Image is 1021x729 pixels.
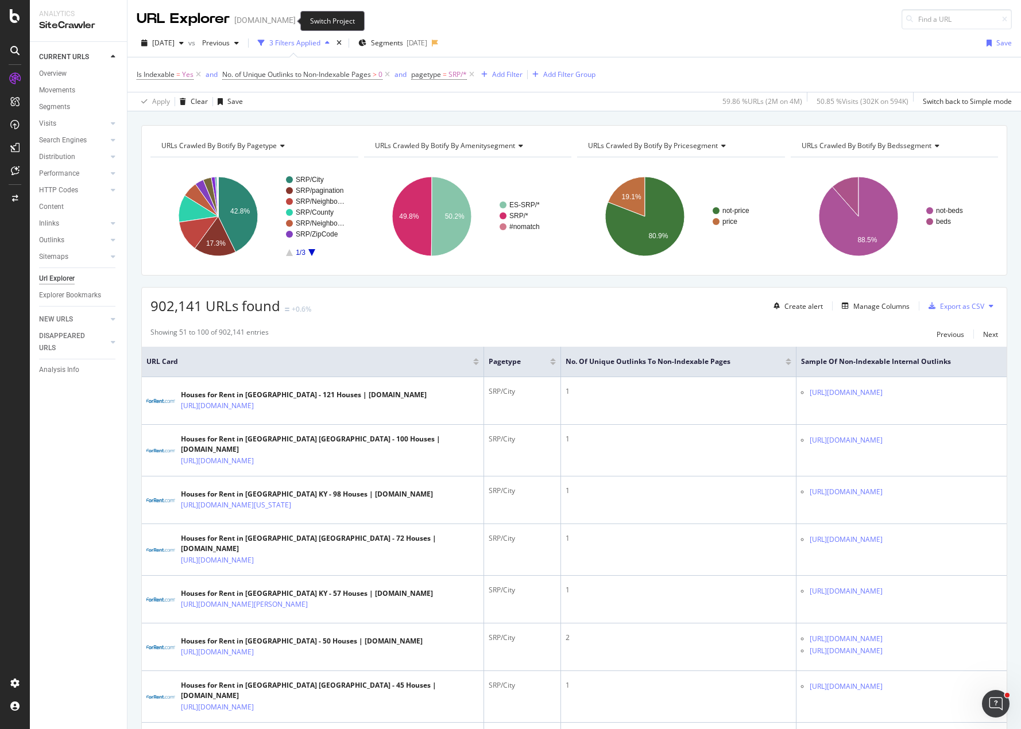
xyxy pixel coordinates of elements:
button: Create alert [769,297,823,315]
div: URL Explorer [137,9,230,29]
div: SRP/City [489,486,556,496]
div: Switch Project [300,11,365,31]
div: [DATE] [407,38,427,48]
div: 3 Filters Applied [269,38,320,48]
button: Add Filter [477,68,523,82]
a: [URL][DOMAIN_NAME] [810,387,883,398]
div: Switch back to Simple mode [923,96,1012,106]
div: Showing 51 to 100 of 902,141 entries [150,327,269,341]
svg: A chart. [577,166,783,266]
input: Find a URL [902,9,1012,29]
img: Equal [285,308,289,311]
a: [URL][DOMAIN_NAME] [181,646,254,658]
text: 49.8% [399,212,419,220]
div: Analytics [39,9,118,19]
span: Yes [182,67,194,83]
text: 42.8% [230,207,250,215]
iframe: Intercom live chat [982,690,1010,718]
div: Export as CSV [940,301,984,311]
img: main image [146,645,175,649]
div: Inlinks [39,218,59,230]
svg: A chart. [791,166,996,266]
div: SRP/City [489,633,556,643]
span: No. of Unique Outlinks to Non-Indexable Pages [566,356,768,367]
text: 1/3 [296,249,305,257]
a: Sitemaps [39,251,107,263]
div: Distribution [39,151,75,163]
div: times [334,37,344,49]
div: Add Filter [492,69,523,79]
div: Performance [39,168,79,180]
div: SRP/City [489,434,556,444]
text: price [722,218,737,226]
div: Segments [39,101,70,113]
a: DISAPPEARED URLS [39,330,107,354]
span: URL Card [146,356,470,367]
div: and [206,69,218,79]
div: Houses for Rent in [GEOGRAPHIC_DATA] - 50 Houses | [DOMAIN_NAME] [181,636,423,646]
text: #nomatch [509,223,540,231]
span: URLs Crawled By Botify By pagetype [161,141,277,150]
button: Next [983,327,998,341]
div: 1 [566,585,791,595]
text: ES-SRP/* [509,201,540,209]
a: [URL][DOMAIN_NAME] [810,534,883,545]
div: DISAPPEARED URLS [39,330,97,354]
a: NEW URLS [39,313,107,325]
button: Add Filter Group [528,68,595,82]
span: Previous [198,38,230,48]
span: URLs Crawled By Botify By amenitysegment [375,141,515,150]
div: [DOMAIN_NAME] [234,14,296,26]
a: Visits [39,118,107,130]
img: main image [146,695,175,699]
button: 3 Filters Applied [253,34,334,52]
button: Export as CSV [924,297,984,315]
span: Segments [371,38,403,48]
div: Houses for Rent in [GEOGRAPHIC_DATA] [GEOGRAPHIC_DATA] - 100 Houses | [DOMAIN_NAME] [181,434,479,455]
span: > [373,69,377,79]
button: Segments[DATE] [354,34,432,52]
h4: URLs Crawled By Botify By pagetype [159,137,348,155]
div: 59.86 % URLs ( 2M on 4M ) [722,96,802,106]
div: 50.85 % Visits ( 302K on 594K ) [817,96,908,106]
span: pagetype [489,356,533,367]
svg: A chart. [364,166,570,266]
div: Url Explorer [39,273,75,285]
div: Houses for Rent in [GEOGRAPHIC_DATA] [GEOGRAPHIC_DATA] - 72 Houses | [DOMAIN_NAME] [181,533,479,554]
button: Apply [137,92,170,111]
div: HTTP Codes [39,184,78,196]
div: Houses for Rent in [GEOGRAPHIC_DATA] - 121 Houses | [DOMAIN_NAME] [181,390,427,400]
a: Url Explorer [39,273,119,285]
button: Switch back to Simple mode [918,92,1012,111]
div: 1 [566,533,791,544]
text: 88.5% [857,236,877,244]
div: SRP/City [489,585,556,595]
a: Search Engines [39,134,107,146]
a: [URL][DOMAIN_NAME] [810,435,883,446]
span: Is Indexable [137,69,175,79]
div: Analysis Info [39,364,79,376]
div: and [395,69,407,79]
div: Content [39,201,64,213]
a: Performance [39,168,107,180]
button: and [395,69,407,80]
a: [URL][DOMAIN_NAME] [810,486,883,498]
svg: A chart. [150,166,356,266]
h4: URLs Crawled By Botify By pricesegment [586,137,775,155]
div: SRP/City [489,680,556,691]
text: SRP/City [296,176,324,184]
text: SRP/pagination [296,187,343,195]
a: [URL][DOMAIN_NAME] [810,585,883,597]
div: 1 [566,386,791,397]
text: beds [936,218,951,226]
span: SRP/* [448,67,467,83]
a: CURRENT URLS [39,51,107,63]
span: vs [188,38,198,48]
text: SRP/Neighbo… [296,219,345,227]
a: [URL][DOMAIN_NAME][US_STATE] [181,499,291,511]
button: Clear [175,92,208,111]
